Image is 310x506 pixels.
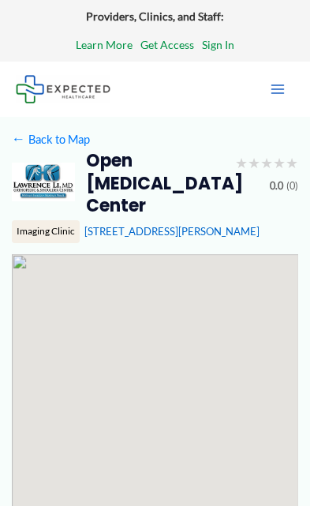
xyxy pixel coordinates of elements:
[286,177,298,196] span: (0)
[86,150,224,217] h2: Open [MEDICAL_DATA] Center
[12,129,90,150] a: ←Back to Map
[86,9,224,23] strong: Providers, Clinics, and Staff:
[202,35,234,55] a: Sign In
[12,132,26,146] span: ←
[273,150,286,177] span: ★
[286,150,298,177] span: ★
[76,35,133,55] a: Learn More
[84,225,260,238] a: [STREET_ADDRESS][PERSON_NAME]
[235,150,248,177] span: ★
[16,75,110,103] img: Expected Healthcare Logo - side, dark font, small
[12,220,80,242] div: Imaging Clinic
[270,177,283,196] span: 0.0
[261,73,294,106] button: Main menu toggle
[260,150,273,177] span: ★
[248,150,260,177] span: ★
[140,35,194,55] a: Get Access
